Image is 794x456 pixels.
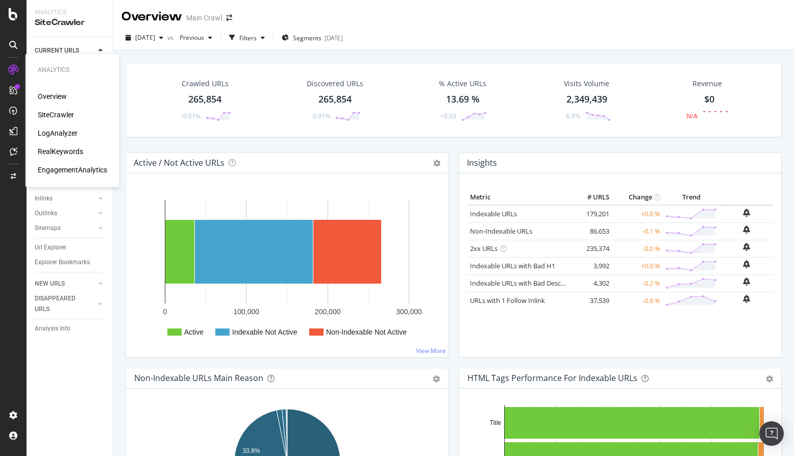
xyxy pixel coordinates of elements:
[470,226,532,236] a: Non-Indexable URLs
[470,209,517,218] a: Indexable URLs
[446,93,480,106] div: 13.69 %
[564,112,580,120] div: -0.9%
[704,93,714,105] span: $0
[35,278,65,289] div: NEW URLS
[396,308,422,316] text: 300,000
[325,34,343,42] div: [DATE]
[35,242,66,253] div: Url Explorer
[38,110,74,120] a: SiteCrawler
[35,257,106,268] a: Explorer Bookmarks
[571,190,612,205] th: # URLS
[181,112,201,120] div: -0.01%
[35,278,95,289] a: NEW URLS
[416,346,446,355] a: View More
[743,295,750,303] div: bell-plus
[225,30,269,46] button: Filters
[135,33,155,42] span: 2025 Sep. 10th
[35,45,79,56] div: CURRENT URLS
[470,278,581,288] a: Indexable URLs with Bad Description
[564,79,609,89] div: Visits Volume
[35,45,95,56] a: CURRENT URLS
[759,421,784,446] div: Open Intercom Messenger
[612,257,663,274] td: +0.0 %
[743,243,750,251] div: bell-plus
[470,296,545,305] a: URLs with 1 Follow Inlink
[571,222,612,240] td: 86,653
[326,328,407,336] text: Non-Indexable Not Active
[176,33,204,42] span: Previous
[743,260,750,268] div: bell-plus
[470,261,555,270] a: Indexable URLs with Bad H1
[470,244,498,253] a: 2xx URLs
[686,112,698,120] div: N/A
[490,419,502,426] text: Title
[35,223,95,234] a: Sitemaps
[612,292,663,309] td: -0.6 %
[612,205,663,223] td: +0.0 %
[35,257,90,268] div: Explorer Bookmarks
[134,373,263,383] div: Non-Indexable URLs Main Reason
[121,8,182,26] div: Overview
[186,13,222,23] div: Main Crawl
[467,373,637,383] div: HTML Tags Performance for Indexable URLs
[743,225,750,234] div: bell-plus
[571,257,612,274] td: 3,992
[226,14,232,21] div: arrow-right-arrow-left
[35,208,95,219] a: Outlinks
[439,79,486,89] div: % Active URLs
[692,79,722,89] span: Revenue
[232,328,297,336] text: Indexable Not Active
[612,222,663,240] td: -0.1 %
[766,375,773,383] div: gear
[433,160,440,167] i: Options
[239,34,257,42] div: Filters
[318,93,352,106] div: 265,854
[743,277,750,286] div: bell-plus
[467,190,571,205] th: Metric
[184,328,204,336] text: Active
[167,33,176,42] span: vs
[234,308,260,316] text: 100,000
[571,292,612,309] td: 37,539
[38,91,67,102] a: Overview
[35,17,105,29] div: SiteCrawler
[612,190,663,205] th: Change
[612,274,663,292] td: -0.2 %
[163,308,167,316] text: 0
[38,128,78,138] a: LogAnalyzer
[566,93,607,106] div: 2,349,439
[571,274,612,292] td: 4,302
[315,308,341,316] text: 200,000
[35,193,53,204] div: Inlinks
[121,30,167,46] button: [DATE]
[38,66,107,74] div: Analytics
[35,293,86,315] div: DISAPPEARED URLS
[242,447,260,454] text: 33.8%
[35,208,57,219] div: Outlinks
[35,193,95,204] a: Inlinks
[35,242,106,253] a: Url Explorer
[134,156,225,170] h4: Active / Not Active URLs
[571,205,612,223] td: 179,201
[571,240,612,257] td: 235,374
[278,30,347,46] button: Segments[DATE]
[440,112,456,120] div: +0.03
[293,34,321,42] span: Segments
[743,209,750,217] div: bell-plus
[35,323,106,334] a: Analysis Info
[612,240,663,257] td: -0.0 %
[311,112,330,120] div: -0.01%
[38,146,83,157] a: RealKeywords
[176,30,216,46] button: Previous
[134,190,440,349] svg: A chart.
[35,293,95,315] a: DISAPPEARED URLS
[38,165,107,175] a: EngagementAnalytics
[182,79,229,89] div: Crawled URLs
[467,156,497,170] h4: Insights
